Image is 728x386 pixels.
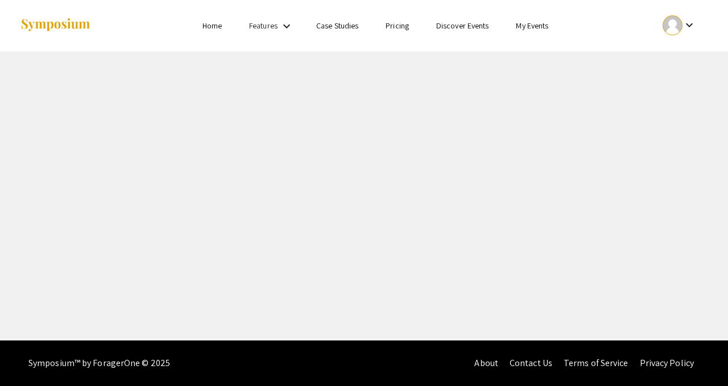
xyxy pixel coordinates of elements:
a: Discover Events [436,20,489,31]
a: Terms of Service [564,357,628,369]
mat-icon: Expand account dropdown [682,18,696,32]
a: Features [249,20,278,31]
button: Expand account dropdown [651,13,708,38]
img: Symposium by ForagerOne [20,18,91,33]
a: Home [202,20,222,31]
a: My Events [516,20,548,31]
a: Case Studies [316,20,358,31]
a: About [474,357,498,369]
iframe: Chat [680,335,719,377]
div: Symposium™ by ForagerOne © 2025 [28,340,170,386]
a: Pricing [386,20,409,31]
a: Contact Us [510,357,552,369]
a: Privacy Policy [640,357,694,369]
mat-icon: Expand Features list [280,19,293,33]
